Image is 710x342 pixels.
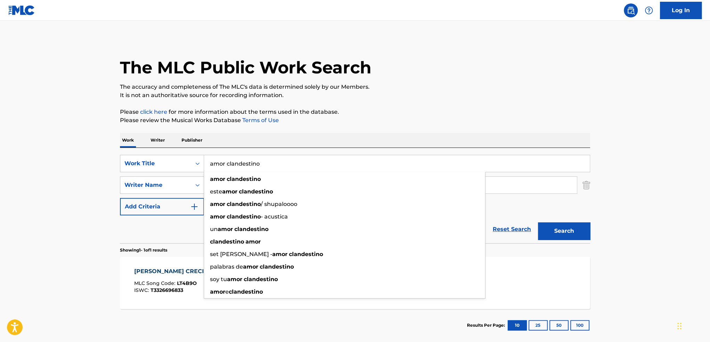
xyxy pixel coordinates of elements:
[120,247,167,253] p: Showing 1 - 1 of 1 results
[234,226,268,232] strong: clandestino
[210,188,222,195] span: este
[227,176,261,182] strong: clandestino
[179,133,204,148] p: Publisher
[218,226,233,232] strong: amor
[570,320,589,331] button: 100
[210,213,225,220] strong: amor
[120,155,590,243] form: Search Form
[120,257,590,309] a: [PERSON_NAME] CRECIENTEMLC Song Code:LT4B9OISWC:T3326696833Writers (3)[PERSON_NAME] [PERSON_NAME]...
[261,201,297,207] span: / shupaloooo
[120,108,590,116] p: Please for more information about the terms used in the database.
[467,322,507,328] p: Results Per Page:
[624,3,638,17] a: Public Search
[210,288,225,295] strong: amor
[120,133,136,148] p: Work
[245,238,261,245] strong: amor
[677,316,681,336] div: Drag
[660,2,702,19] a: Log In
[582,176,590,194] img: Delete Criterion
[489,222,534,237] a: Reset Search
[227,213,261,220] strong: clandestino
[227,201,261,207] strong: clandestino
[120,57,371,78] h1: The MLC Public Work Search
[148,133,167,148] p: Writer
[225,288,229,295] span: e
[508,320,527,331] button: 10
[642,3,656,17] div: Help
[645,6,653,15] img: help
[210,176,225,182] strong: amor
[151,287,183,293] span: T3326696833
[134,287,151,293] span: ISWC :
[210,263,243,270] span: palabras de
[529,320,548,331] button: 25
[120,83,590,91] p: The accuracy and completeness of The MLC's data is determined solely by our Members.
[8,5,35,15] img: MLC Logo
[210,201,225,207] strong: amor
[289,251,323,257] strong: clandestino
[244,276,278,283] strong: clandestino
[210,251,272,257] span: set [PERSON_NAME] -
[120,198,204,215] button: Add Criteria
[120,116,590,125] p: Please review the Musical Works Database
[210,238,244,245] strong: clandestino
[210,226,218,232] span: un
[134,267,223,276] div: [PERSON_NAME] CRECIENTE
[190,202,199,211] img: 9d2ae6d4665cec9f34b9.svg
[140,109,167,115] a: click here
[538,222,590,240] button: Search
[627,6,635,15] img: search
[239,188,273,195] strong: clandestino
[120,91,590,100] p: It is not an authoritative source for recording information.
[260,263,294,270] strong: clandestino
[549,320,568,331] button: 50
[272,251,288,257] strong: amor
[261,213,288,220] span: - acustica
[210,276,227,283] span: soy tu
[124,159,187,168] div: Work Title
[229,288,263,295] strong: clandestino
[222,188,237,195] strong: amor
[675,309,710,342] iframe: Chat Widget
[241,117,279,124] a: Terms of Use
[227,276,242,283] strong: amor
[177,280,197,286] span: LT4B9O
[243,263,258,270] strong: amor
[134,280,177,286] span: MLC Song Code :
[124,181,187,189] div: Writer Name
